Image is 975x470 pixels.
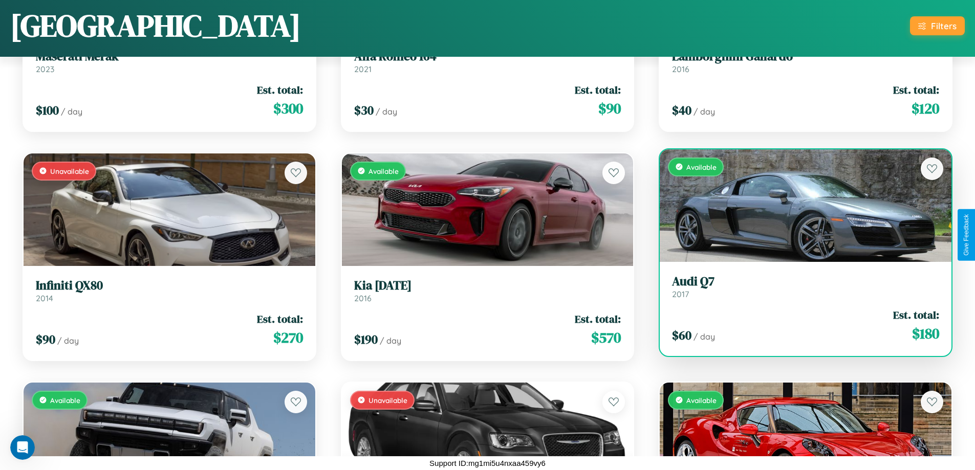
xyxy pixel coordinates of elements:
span: 2016 [354,293,372,303]
span: Available [369,167,399,175]
span: 2014 [36,293,53,303]
a: Lamborghini Gallardo2016 [672,49,939,74]
span: $ 60 [672,327,691,344]
a: Kia [DATE]2016 [354,278,621,303]
span: 2016 [672,64,689,74]
h3: Lamborghini Gallardo [672,49,939,64]
span: Est. total: [257,311,303,326]
span: Est. total: [893,82,939,97]
span: Est. total: [575,82,621,97]
span: $ 300 [273,98,303,119]
p: Support ID: mg1mi5u4nxaa459vy6 [429,456,546,470]
span: Unavailable [369,396,407,405]
span: / day [694,106,715,117]
span: / day [376,106,397,117]
span: $ 190 [354,331,378,348]
span: / day [57,335,79,346]
span: $ 40 [672,102,691,119]
h1: [GEOGRAPHIC_DATA] [10,5,301,47]
span: $ 570 [591,327,621,348]
h3: Infiniti QX80 [36,278,303,293]
iframe: Intercom live chat [10,435,35,460]
span: $ 90 [598,98,621,119]
span: Est. total: [575,311,621,326]
span: $ 180 [912,323,939,344]
a: Maserati Merak2023 [36,49,303,74]
span: $ 30 [354,102,374,119]
span: Unavailable [50,167,89,175]
span: Available [50,396,80,405]
a: Audi Q72017 [672,274,939,299]
span: $ 90 [36,331,55,348]
span: Available [686,396,717,405]
span: $ 100 [36,102,59,119]
span: 2017 [672,289,689,299]
a: Infiniti QX802014 [36,278,303,303]
h3: Audi Q7 [672,274,939,289]
h3: Kia [DATE] [354,278,621,293]
div: Filters [931,20,957,31]
span: / day [694,331,715,342]
span: / day [380,335,401,346]
h3: Alfa Romeo 164 [354,49,621,64]
span: 2023 [36,64,54,74]
button: Filters [910,16,965,35]
span: $ 120 [912,98,939,119]
h3: Maserati Merak [36,49,303,64]
div: Give Feedback [963,214,970,256]
span: 2021 [354,64,372,74]
span: / day [61,106,82,117]
span: Est. total: [257,82,303,97]
span: Est. total: [893,307,939,322]
span: Available [686,163,717,171]
a: Alfa Romeo 1642021 [354,49,621,74]
span: $ 270 [273,327,303,348]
